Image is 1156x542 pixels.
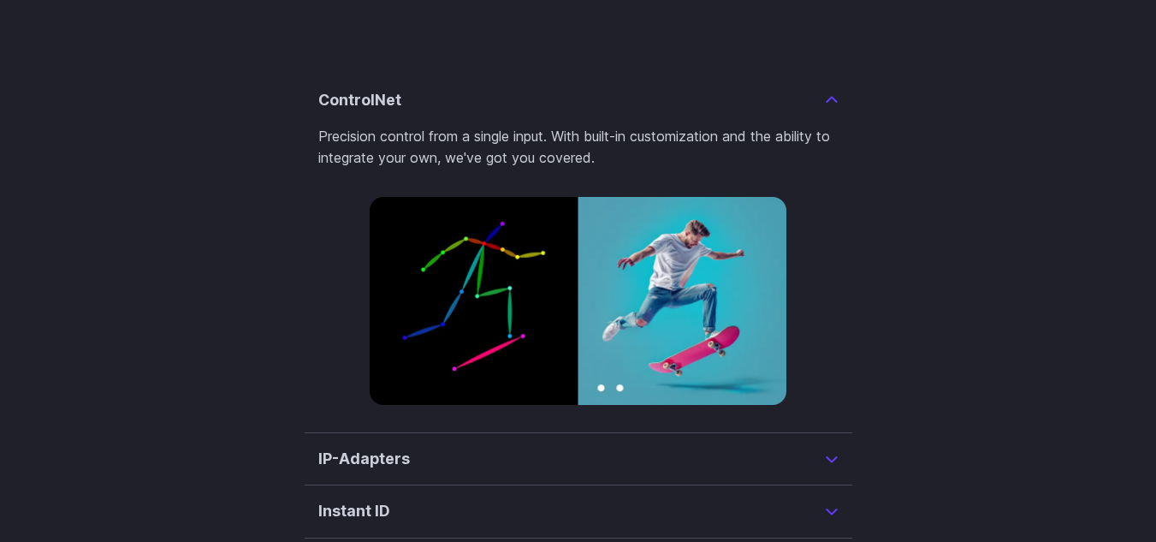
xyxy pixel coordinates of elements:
summary: Instant ID [318,499,839,523]
img: A man riding a skateboard on top of a blue and black background [370,197,785,405]
h3: IP-Adapters [318,447,410,471]
h3: Instant ID [318,499,390,523]
p: Precision control from a single input. With built-in customization and the ability to integrate y... [318,126,839,170]
summary: IP-Adapters [318,447,839,471]
summary: ControlNet [318,88,839,112]
h3: ControlNet [318,88,401,112]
